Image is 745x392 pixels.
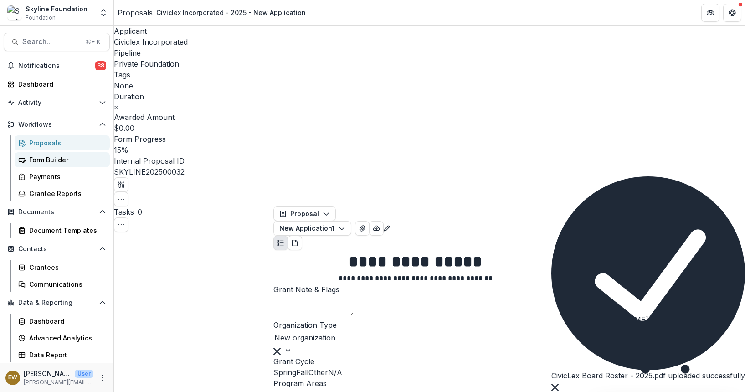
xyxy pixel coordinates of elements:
p: 15 % [114,144,128,155]
button: Open Documents [4,205,110,219]
p: Program Areas [273,378,586,389]
a: Proposals [118,7,153,18]
span: Other [308,368,328,377]
p: Tags [114,69,745,80]
p: Pipeline [114,47,745,58]
span: Workflows [18,121,95,129]
button: Proposal [273,206,336,221]
a: Form Builder [15,152,110,167]
button: Plaintext view [273,236,288,250]
div: Clear selected options [273,345,281,356]
span: Spring [273,368,296,377]
p: $0.00 [114,123,134,134]
span: 0 [656,207,661,217]
div: Grantee Reports [29,189,103,198]
p: [PERSON_NAME][EMAIL_ADDRESS][DOMAIN_NAME] [24,378,93,387]
button: Open Contacts [4,242,110,256]
span: Foundation [26,14,56,22]
button: Heading 1 [615,250,622,261]
button: Bullet List [629,250,637,261]
button: Proposal Comments [586,206,661,217]
div: Proposals [29,138,103,148]
h3: Tasks [114,206,134,217]
button: Align Right [658,250,666,261]
p: Grant Note & Flags [273,284,586,295]
div: Eddie Whitfield [586,307,745,314]
button: Open Workflows [4,117,110,132]
p: SKYLINE202500032 [114,166,185,177]
div: Communications [29,279,103,289]
button: Edit as form [383,222,390,233]
button: PDF view [288,236,302,250]
span: Activity [18,99,95,107]
p: Awarded Amount [114,112,745,123]
button: Ordered List [637,250,644,261]
span: N/A [328,368,342,377]
span: Documents [18,208,95,216]
p: Duration [114,91,745,102]
button: Bold [586,250,593,261]
a: Document Templates [15,223,110,238]
a: Payments [15,169,110,184]
a: Civiclex Incorporated [114,37,188,46]
div: Data Report [29,350,103,360]
p: No comments yet [586,239,745,250]
p: Private Foundation [114,58,179,69]
button: Italicize [600,250,607,261]
div: Form Builder [29,155,103,165]
div: Eddie Whitfield [8,375,17,381]
button: View Attached Files [355,221,370,236]
span: Fall [296,368,308,377]
div: ⌘ + K [84,37,102,47]
button: Align Center [651,250,658,261]
span: Internal ( 0 ) [607,229,646,238]
span: 0 [138,207,142,217]
p: Internal Proposal ID [114,155,745,166]
div: Document Templates [29,226,103,235]
div: Dashboard [29,316,103,326]
nav: breadcrumb [118,6,309,19]
button: More [97,372,108,383]
div: Skyline Foundation [26,4,87,14]
a: Dashboard [15,314,110,329]
span: All ( 0 ) [586,229,607,238]
button: Toggle View Cancelled Tasks [114,217,128,232]
a: Data Report [15,347,110,362]
div: Civiclex Incorporated - 2025 - New Application [156,8,306,17]
button: Search... [4,33,110,51]
a: Communications [15,277,110,292]
div: Grantees [29,263,103,272]
span: Data & Reporting [18,299,95,307]
p: [PERSON_NAME] [586,314,745,325]
a: Dashboard [4,77,110,92]
p: None [114,80,133,91]
span: Notifications [18,62,95,70]
div: Payments [29,172,103,181]
p: Organization Type [273,320,586,330]
p: ∞ [114,102,118,112]
button: Open Activity [4,95,110,110]
button: Open entity switcher [97,4,110,22]
a: Grantees [15,260,110,275]
button: Notifications38 [4,58,110,73]
img: Skyline Foundation [7,5,22,20]
button: New Application1 [273,221,351,236]
button: Align Left [644,250,651,261]
a: Proposals [15,135,110,150]
button: Partners [701,4,719,22]
p: [PERSON_NAME] [24,369,71,378]
button: Underline [593,250,600,261]
p: Grant Cycle [273,356,586,367]
span: Search... [22,37,80,46]
div: Advanced Analytics [29,333,103,343]
button: Get Help [723,4,741,22]
a: Advanced Analytics [15,330,110,346]
p: Applicant [114,26,745,36]
div: Dashboard [18,79,103,89]
span: 38 [95,61,106,70]
p: Form Progress [114,134,745,144]
p: Filter: [586,217,745,228]
button: Add Comment [586,325,646,336]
